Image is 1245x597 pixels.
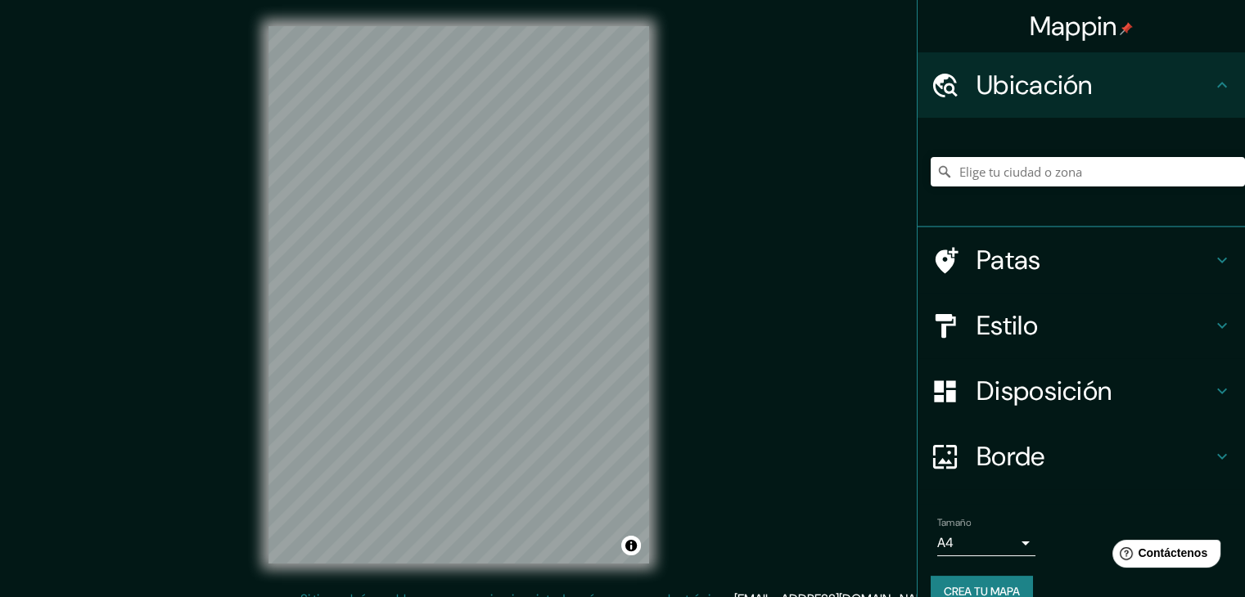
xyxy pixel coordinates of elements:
div: Ubicación [918,52,1245,118]
font: Estilo [977,308,1038,343]
img: pin-icon.png [1120,22,1133,35]
div: A4 [937,530,1035,556]
iframe: Lanzador de widgets de ayuda [1099,533,1227,579]
div: Borde [918,424,1245,489]
font: Patas [977,243,1041,277]
font: Ubicación [977,68,1093,102]
div: Patas [918,227,1245,293]
canvas: Mapa [268,26,649,563]
button: Activar o desactivar atribución [621,536,641,555]
font: Tamaño [937,516,971,529]
div: Estilo [918,293,1245,358]
font: Borde [977,439,1045,474]
font: Disposición [977,374,1112,408]
div: Disposición [918,358,1245,424]
input: Elige tu ciudad o zona [931,157,1245,186]
font: A4 [937,534,954,551]
font: Mappin [1030,9,1117,43]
